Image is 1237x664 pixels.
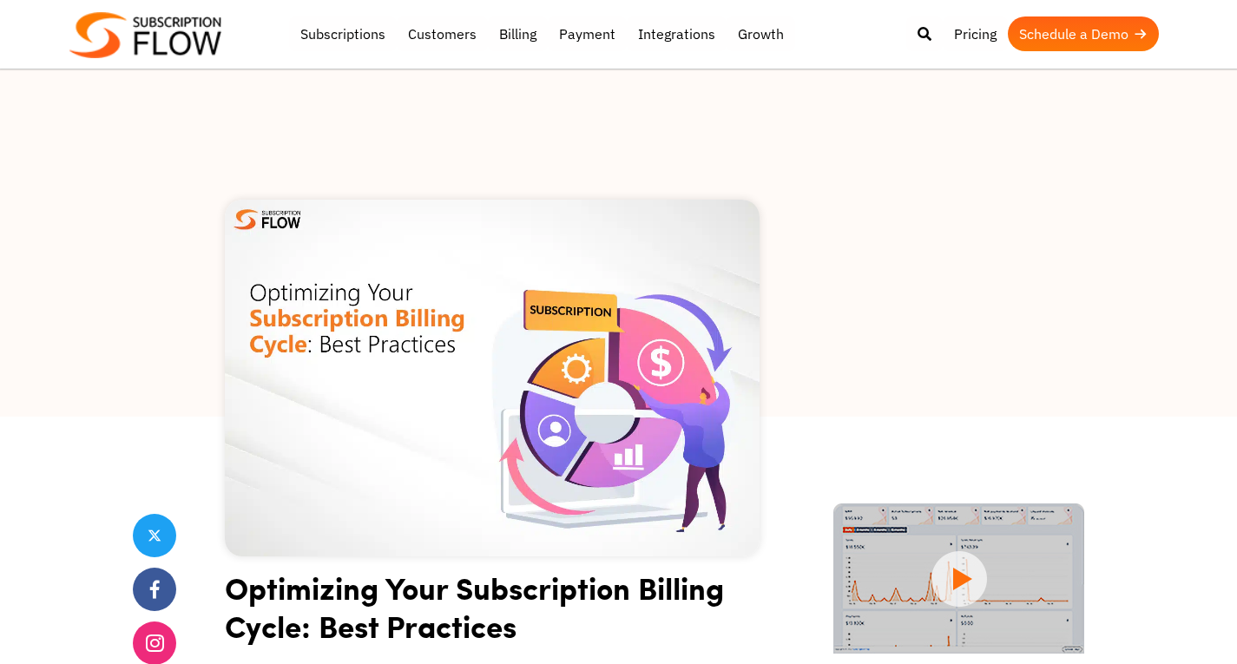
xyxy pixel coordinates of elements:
[727,16,795,51] a: Growth
[397,16,488,51] a: Customers
[548,16,627,51] a: Payment
[1008,16,1159,51] a: Schedule a Demo
[225,569,760,658] h1: Optimizing Your Subscription Billing Cycle: Best Practices
[488,16,548,51] a: Billing
[69,12,221,58] img: Subscriptionflow
[289,16,397,51] a: Subscriptions
[627,16,727,51] a: Integrations
[225,200,760,556] img: subscription billing cycle
[943,16,1008,51] a: Pricing
[833,503,1084,654] img: intro video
